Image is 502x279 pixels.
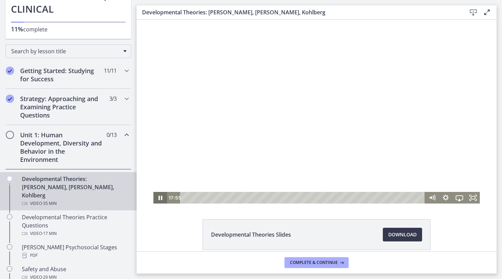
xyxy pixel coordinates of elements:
span: Complete & continue [290,260,338,265]
div: Developmental Theories: [PERSON_NAME], [PERSON_NAME], Kohlberg [22,175,128,208]
span: Download [388,231,417,239]
div: Developmental Theories Practice Questions [22,213,128,238]
span: Developmental Theories Slides [211,231,291,239]
button: Airplay [316,172,330,184]
iframe: Video Lesson [137,20,497,204]
p: complete [11,25,126,33]
i: Completed [6,67,14,75]
h2: Getting Started: Studying for Success [20,67,103,83]
h2: Strategy: Approaching and Examining Practice Questions [20,95,103,119]
span: · 17 min [42,229,57,238]
div: [PERSON_NAME] Psychosocial Stages [22,243,128,260]
h2: Unit 1: Human Development, Diversity and Behavior in the Environment [20,131,103,164]
a: Download [383,228,422,241]
i: Completed [6,95,14,103]
span: 11 / 11 [104,67,116,75]
span: 0 / 13 [107,131,116,139]
div: Video [22,199,128,208]
h3: Developmental Theories: [PERSON_NAME], [PERSON_NAME], Kohlberg [142,8,456,16]
button: Complete & continue [284,257,349,268]
div: Video [22,229,128,238]
span: · 35 min [42,199,57,208]
span: Search by lesson title [11,47,120,55]
button: Mute [289,172,302,184]
div: PDF [22,251,128,260]
span: 11% [11,25,23,33]
div: Search by lesson title [5,44,131,58]
button: Fullscreen [330,172,343,184]
button: Show settings menu [302,172,316,184]
span: 3 / 3 [109,95,116,103]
